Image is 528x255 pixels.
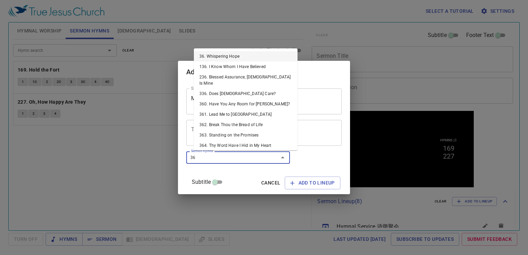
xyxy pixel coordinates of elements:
[194,109,298,120] li: 361. Lead Me to [GEOGRAPHIC_DATA]
[278,153,287,162] button: Close
[134,34,145,41] li: 169
[194,140,298,151] li: 364. Thy Word Have I Hid in My Heart
[194,88,298,99] li: 336. Does [DEMOGRAPHIC_DATA] Care?
[194,72,298,88] li: 236. Blessed Assurance, [DEMOGRAPHIC_DATA] Is Mine
[194,62,298,72] li: 136. I Know Whom I Have Believed
[261,179,280,187] span: Cancel
[285,177,340,189] button: Add to Lineup
[194,51,298,62] li: 36. Whispering Hope
[134,41,145,49] li: 227
[290,179,335,187] span: Add to Lineup
[194,130,298,140] li: 363. Standing on the Promises
[192,178,211,186] span: Subtitle
[191,95,337,108] textarea: Mission of the [DEMOGRAPHIC_DATA]
[194,120,298,130] li: 362. Break Thou the Bread of Life
[131,27,148,32] p: Hymns 詩
[194,99,298,109] li: 360. Have You Any Room for [PERSON_NAME]?
[258,177,283,189] button: Cancel
[186,66,342,77] h2: Add to Lineup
